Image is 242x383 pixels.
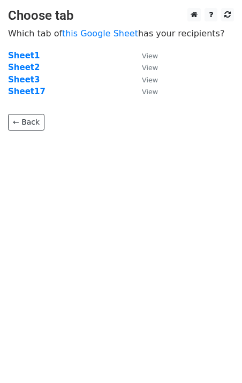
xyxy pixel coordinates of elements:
[131,87,158,96] a: View
[142,52,158,60] small: View
[131,75,158,85] a: View
[62,28,138,39] a: this Google Sheet
[8,8,234,24] h3: Choose tab
[8,28,234,39] p: Which tab of has your recipients?
[142,88,158,96] small: View
[8,75,40,85] a: Sheet3
[131,51,158,60] a: View
[8,114,44,131] a: ← Back
[8,51,40,60] a: Sheet1
[142,64,158,72] small: View
[142,76,158,84] small: View
[131,63,158,72] a: View
[8,63,40,72] a: Sheet2
[8,87,46,96] a: Sheet17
